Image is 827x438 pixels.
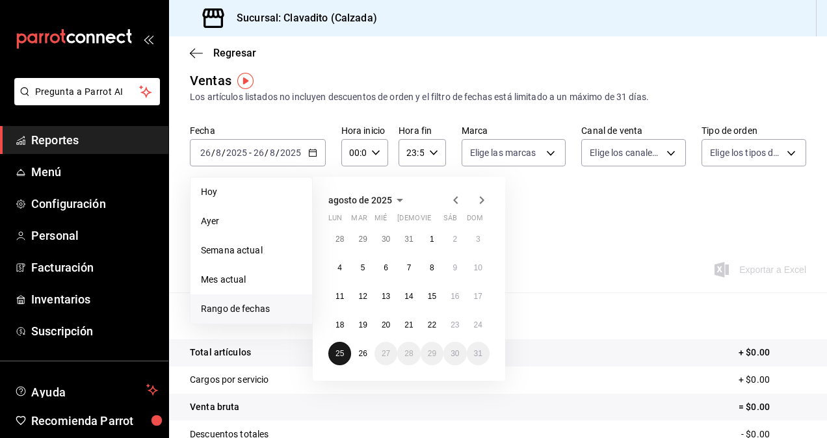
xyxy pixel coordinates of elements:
span: Rango de fechas [201,302,302,316]
abbr: 25 de agosto de 2025 [335,349,344,358]
button: 6 de agosto de 2025 [374,256,397,279]
p: Cargos por servicio [190,373,269,387]
button: 7 de agosto de 2025 [397,256,420,279]
input: -- [269,148,276,158]
label: Marca [462,126,566,135]
abbr: 28 de julio de 2025 [335,235,344,244]
label: Canal de venta [581,126,686,135]
abbr: 5 de agosto de 2025 [361,263,365,272]
div: Los artículos listados no incluyen descuentos de orden y el filtro de fechas está limitado a un m... [190,90,806,104]
span: Regresar [213,47,256,59]
span: Personal [31,227,158,244]
button: 28 de julio de 2025 [328,227,351,251]
button: 28 de agosto de 2025 [397,342,420,365]
abbr: 26 de agosto de 2025 [358,349,367,358]
abbr: jueves [397,214,474,227]
span: Suscripción [31,322,158,340]
abbr: 4 de agosto de 2025 [337,263,342,272]
button: 3 de agosto de 2025 [467,227,490,251]
abbr: miércoles [374,214,387,227]
input: -- [215,148,222,158]
button: 24 de agosto de 2025 [467,313,490,337]
span: Configuración [31,195,158,213]
button: 17 de agosto de 2025 [467,285,490,308]
button: 14 de agosto de 2025 [397,285,420,308]
button: 11 de agosto de 2025 [328,285,351,308]
button: 5 de agosto de 2025 [351,256,374,279]
label: Hora inicio [341,126,388,135]
span: Inventarios [31,290,158,308]
input: -- [200,148,211,158]
button: 31 de julio de 2025 [397,227,420,251]
button: 23 de agosto de 2025 [443,313,466,337]
span: Ayer [201,214,302,228]
abbr: 14 de agosto de 2025 [404,292,413,301]
span: - [249,148,252,158]
abbr: 29 de julio de 2025 [358,235,367,244]
span: / [276,148,280,158]
span: Recomienda Parrot [31,412,158,430]
abbr: 11 de agosto de 2025 [335,292,344,301]
abbr: 31 de julio de 2025 [404,235,413,244]
button: 30 de julio de 2025 [374,227,397,251]
abbr: 19 de agosto de 2025 [358,320,367,329]
button: 12 de agosto de 2025 [351,285,374,308]
span: Pregunta a Parrot AI [35,85,140,99]
span: Reportes [31,131,158,149]
abbr: 7 de agosto de 2025 [407,263,412,272]
span: Hoy [201,185,302,199]
button: agosto de 2025 [328,192,408,208]
abbr: 30 de agosto de 2025 [451,349,459,358]
label: Fecha [190,126,326,135]
span: Facturación [31,259,158,276]
button: 4 de agosto de 2025 [328,256,351,279]
button: 16 de agosto de 2025 [443,285,466,308]
button: 22 de agosto de 2025 [421,313,443,337]
span: Mes actual [201,273,302,287]
button: 29 de julio de 2025 [351,227,374,251]
abbr: 30 de julio de 2025 [382,235,390,244]
abbr: 3 de agosto de 2025 [476,235,480,244]
button: 21 de agosto de 2025 [397,313,420,337]
a: Pregunta a Parrot AI [9,94,160,108]
button: 1 de agosto de 2025 [421,227,443,251]
span: Elige los canales de venta [590,146,662,159]
abbr: 15 de agosto de 2025 [428,292,436,301]
div: Ventas [190,71,231,90]
abbr: 18 de agosto de 2025 [335,320,344,329]
abbr: 27 de agosto de 2025 [382,349,390,358]
input: ---- [226,148,248,158]
abbr: 6 de agosto de 2025 [384,263,388,272]
button: 10 de agosto de 2025 [467,256,490,279]
button: Pregunta a Parrot AI [14,78,160,105]
abbr: 8 de agosto de 2025 [430,263,434,272]
abbr: 21 de agosto de 2025 [404,320,413,329]
button: 29 de agosto de 2025 [421,342,443,365]
span: / [265,148,269,158]
span: Menú [31,163,158,181]
abbr: 13 de agosto de 2025 [382,292,390,301]
abbr: 12 de agosto de 2025 [358,292,367,301]
button: 20 de agosto de 2025 [374,313,397,337]
button: 15 de agosto de 2025 [421,285,443,308]
abbr: sábado [443,214,457,227]
button: 9 de agosto de 2025 [443,256,466,279]
span: / [211,148,215,158]
abbr: viernes [421,214,431,227]
abbr: 1 de agosto de 2025 [430,235,434,244]
p: Venta bruta [190,400,239,414]
span: Elige las marcas [470,146,536,159]
abbr: 16 de agosto de 2025 [451,292,459,301]
input: ---- [280,148,302,158]
span: agosto de 2025 [328,195,392,205]
span: Semana actual [201,244,302,257]
button: 31 de agosto de 2025 [467,342,490,365]
p: + $0.00 [739,346,806,359]
abbr: 31 de agosto de 2025 [474,349,482,358]
p: Total artículos [190,346,251,359]
abbr: 10 de agosto de 2025 [474,263,482,272]
button: open_drawer_menu [143,34,153,44]
abbr: 22 de agosto de 2025 [428,320,436,329]
button: 18 de agosto de 2025 [328,313,351,337]
button: 13 de agosto de 2025 [374,285,397,308]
